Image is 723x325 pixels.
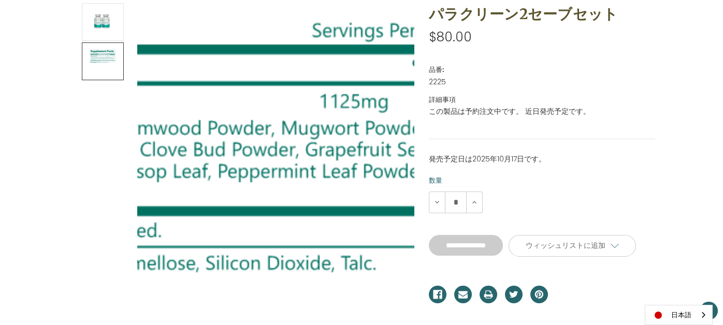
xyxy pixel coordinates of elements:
h1: パラクリーン2セーブセット [429,3,655,25]
div: Language [645,305,713,325]
span: ウィッシュリストに追加 [526,241,605,250]
img: パラクリーン2セーブセット [90,44,115,79]
label: 数量 [429,175,655,186]
a: ウィッシュリストに追加 [509,235,636,257]
p: 発売予定日は2025年10月17日です。 [429,154,655,165]
dd: この製品は予約注文中です。 近日発売予定です。 [429,106,655,117]
img: パラクリーン2セーブセット [90,5,115,39]
aside: Language selected: 日本語 [645,305,713,325]
a: プリント [480,286,497,303]
span: $80.00 [429,28,472,46]
a: 日本語 [645,305,712,324]
dt: 品番: [429,65,653,75]
dt: 詳細事項 [429,95,653,105]
dd: 2225 [429,77,655,87]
